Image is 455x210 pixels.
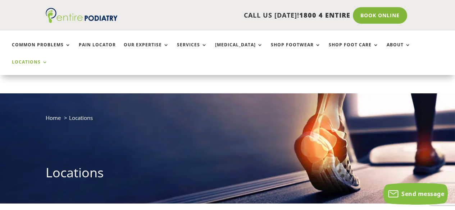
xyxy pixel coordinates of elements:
[387,42,411,58] a: About
[46,164,410,185] h1: Locations
[46,17,118,24] a: Entire Podiatry
[79,42,116,58] a: Pain Locator
[69,114,93,121] span: Locations
[46,113,410,128] nav: breadcrumb
[12,60,48,75] a: Locations
[46,8,118,23] img: logo (1)
[383,183,448,205] button: Send message
[177,42,207,58] a: Services
[124,42,169,58] a: Our Expertise
[329,42,379,58] a: Shop Foot Care
[271,42,321,58] a: Shop Footwear
[215,42,263,58] a: [MEDICAL_DATA]
[127,11,350,20] p: CALL US [DATE]!
[299,11,350,19] span: 1800 4 ENTIRE
[353,7,407,24] a: Book Online
[12,42,71,58] a: Common Problems
[401,190,444,198] span: Send message
[46,114,61,121] a: Home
